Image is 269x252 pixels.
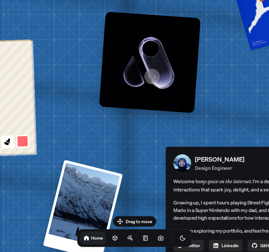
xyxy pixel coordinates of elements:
[195,164,244,171] p: Design Engineer
[195,154,244,164] p: [PERSON_NAME]
[186,242,200,249] span: Twitter
[173,154,191,172] img: Profile Picture
[176,232,189,244] button: Toggle Theme
[200,178,253,184] em: my space on the internet.
[221,242,239,249] span: Linkedin
[80,232,106,244] a: Home
[99,11,200,113] img: Logo variation 58
[209,240,242,251] a: Linkedin
[91,235,103,241] h1: Home
[173,240,204,251] a: Twitter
